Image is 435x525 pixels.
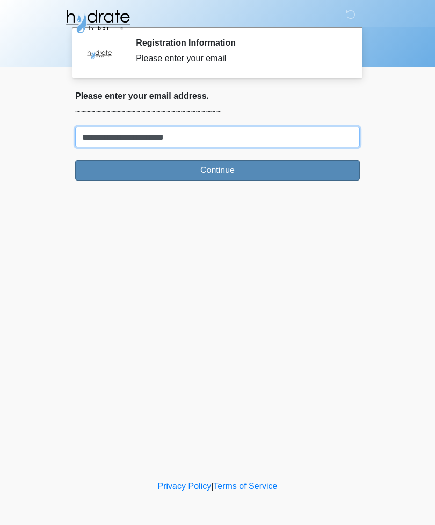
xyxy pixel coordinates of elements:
a: Terms of Service [213,481,277,491]
p: ~~~~~~~~~~~~~~~~~~~~~~~~~~~~~ [75,105,360,118]
div: Please enter your email [136,52,344,65]
a: | [211,481,213,491]
img: Hydrate IV Bar - Fort Collins Logo [64,8,131,35]
button: Continue [75,160,360,181]
h2: Please enter your email address. [75,91,360,101]
a: Privacy Policy [158,481,212,491]
img: Agent Avatar [83,38,115,70]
